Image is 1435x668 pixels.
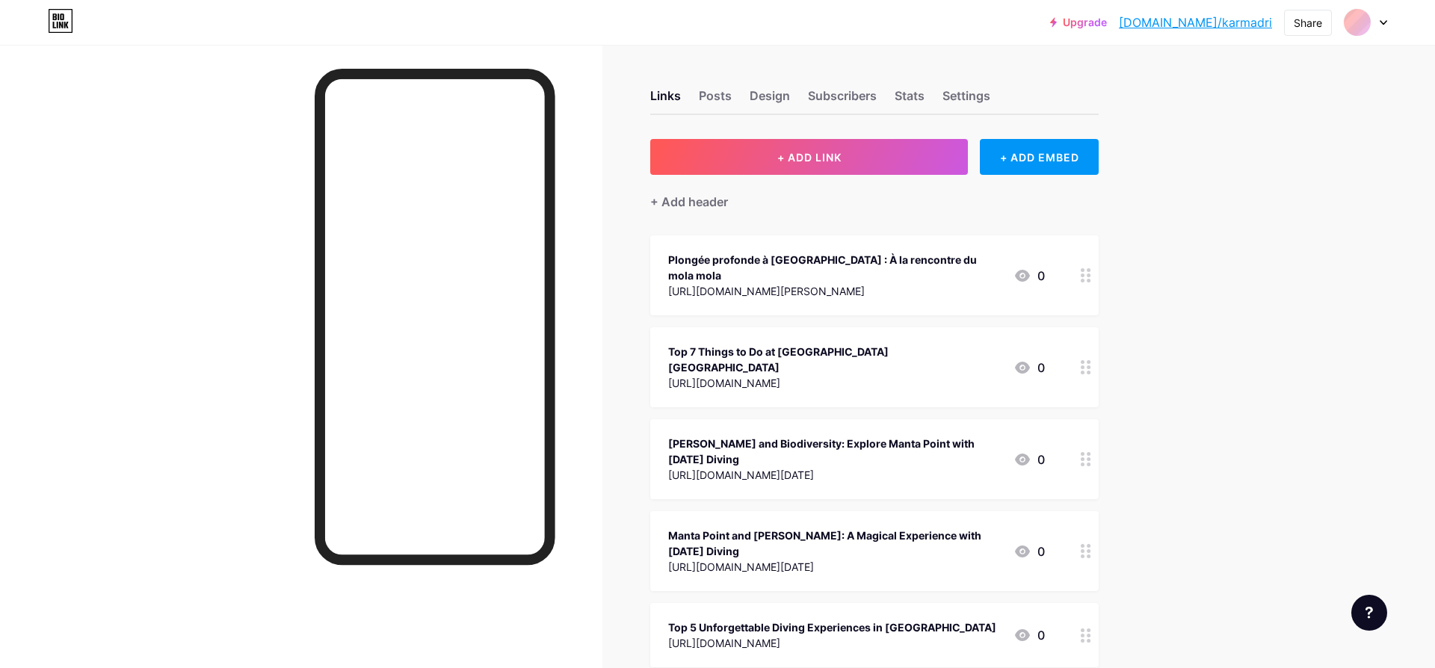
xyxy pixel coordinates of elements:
div: Top 5 Unforgettable Diving Experiences in [GEOGRAPHIC_DATA] [668,619,996,635]
div: [URL][DOMAIN_NAME][PERSON_NAME] [668,283,1002,299]
div: Manta Point and [PERSON_NAME]: A Magical Experience with [DATE] Diving [668,528,1002,559]
div: 0 [1013,626,1045,644]
div: 0 [1013,359,1045,377]
div: + Add header [650,193,728,211]
div: Stats [895,87,925,114]
div: + ADD EMBED [980,139,1099,175]
button: + ADD LINK [650,139,968,175]
div: Settings [942,87,990,114]
div: Links [650,87,681,114]
div: [URL][DOMAIN_NAME] [668,375,1002,391]
div: Share [1294,15,1322,31]
div: [URL][DOMAIN_NAME] [668,635,996,651]
div: Top 7 Things to Do at [GEOGRAPHIC_DATA] [GEOGRAPHIC_DATA] [668,344,1002,375]
div: [PERSON_NAME] and Biodiversity: Explore Manta Point with [DATE] Diving [668,436,1002,467]
div: 0 [1013,451,1045,468]
a: [DOMAIN_NAME]/karmadri [1119,13,1272,31]
div: Design [750,87,790,114]
div: [URL][DOMAIN_NAME][DATE] [668,467,1002,483]
div: 0 [1013,542,1045,560]
div: 0 [1013,267,1045,285]
div: Posts [699,87,732,114]
div: [URL][DOMAIN_NAME][DATE] [668,559,1002,575]
div: Subscribers [808,87,877,114]
a: Upgrade [1050,16,1107,28]
span: + ADD LINK [777,151,842,164]
div: Plongée profonde à [GEOGRAPHIC_DATA] : À la rencontre du mola mola [668,252,1002,283]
